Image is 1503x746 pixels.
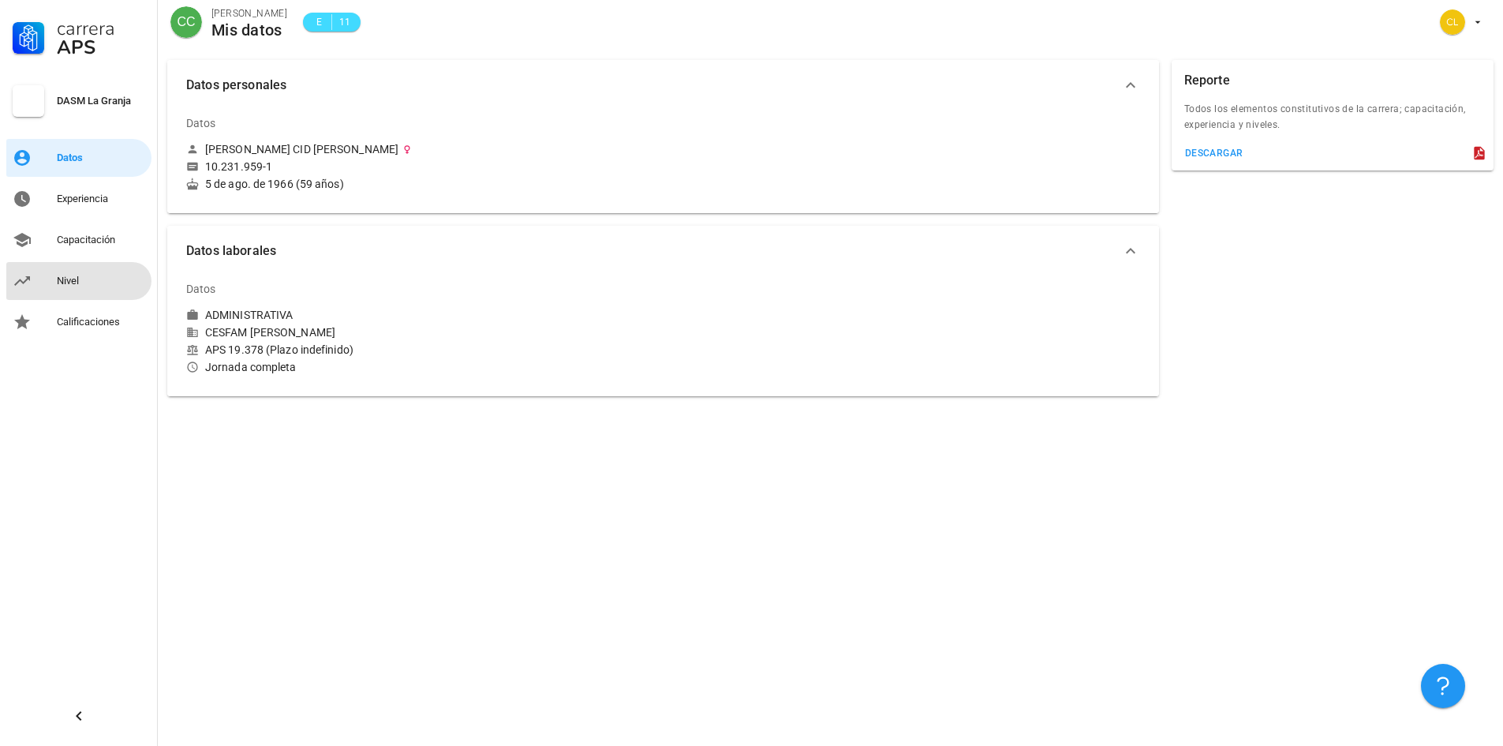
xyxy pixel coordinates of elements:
div: [PERSON_NAME] CID [PERSON_NAME] [205,142,398,156]
div: avatar [170,6,202,38]
div: avatar [1440,9,1465,35]
a: Datos [6,139,151,177]
div: Experiencia [57,193,145,205]
div: DASM La Granja [57,95,145,107]
span: 11 [338,14,351,30]
div: Todos los elementos constitutivos de la carrera; capacitación, experiencia y niveles. [1172,101,1494,142]
div: Datos [186,270,216,308]
a: Nivel [6,262,151,300]
div: [PERSON_NAME] [211,6,287,21]
div: Datos [186,104,216,142]
div: Datos [57,152,145,164]
div: APS [57,38,145,57]
a: Experiencia [6,180,151,218]
div: Reporte [1184,60,1230,101]
div: CESFAM [PERSON_NAME] [186,325,656,339]
div: Carrera [57,19,145,38]
div: Calificaciones [57,316,145,328]
div: Mis datos [211,21,287,39]
div: 5 de ago. de 1966 (59 años) [186,177,656,191]
span: Datos personales [186,74,1121,96]
button: Datos laborales [167,226,1159,276]
a: Calificaciones [6,303,151,341]
span: CC [177,6,195,38]
span: Datos laborales [186,240,1121,262]
div: Capacitación [57,234,145,246]
span: E [312,14,325,30]
div: Nivel [57,275,145,287]
div: Jornada completa [186,360,656,374]
div: descargar [1184,148,1243,159]
button: descargar [1178,142,1250,164]
button: Datos personales [167,60,1159,111]
a: Capacitación [6,221,151,259]
div: 10.231.959-1 [205,159,272,174]
div: ADMINISTRATIVA [205,308,293,322]
div: APS 19.378 (Plazo indefinido) [186,343,656,357]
